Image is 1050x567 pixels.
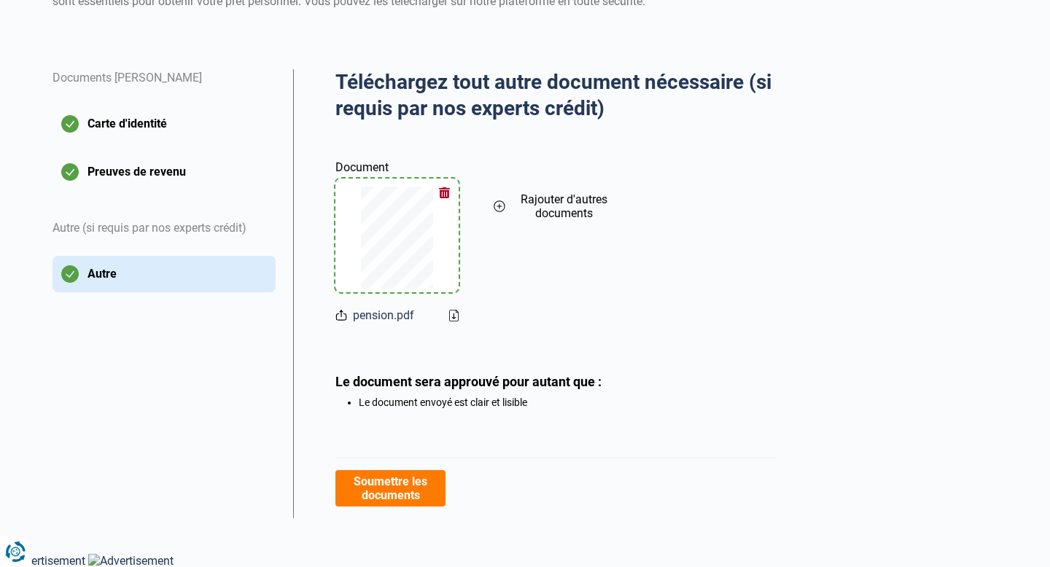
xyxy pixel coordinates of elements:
span: pension.pdf [353,307,414,324]
label: Document [335,140,459,176]
a: Download [449,310,459,321]
button: Rajouter d'autres documents [494,140,617,273]
button: Soumettre les documents [335,470,446,507]
li: Le document envoyé est clair et lisible [359,396,775,408]
span: Rajouter d'autres documents [511,192,617,220]
h2: Téléchargez tout autre document nécessaire (si requis par nos experts crédit) [335,69,775,122]
button: Carte d'identité [52,106,276,142]
div: Le document sera approuvé pour autant que : [335,374,775,389]
button: Autre [52,256,276,292]
div: Documents [PERSON_NAME] [52,69,276,106]
button: Preuves de revenu [52,154,276,190]
div: Autre (si requis par nos experts crédit) [52,202,276,256]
